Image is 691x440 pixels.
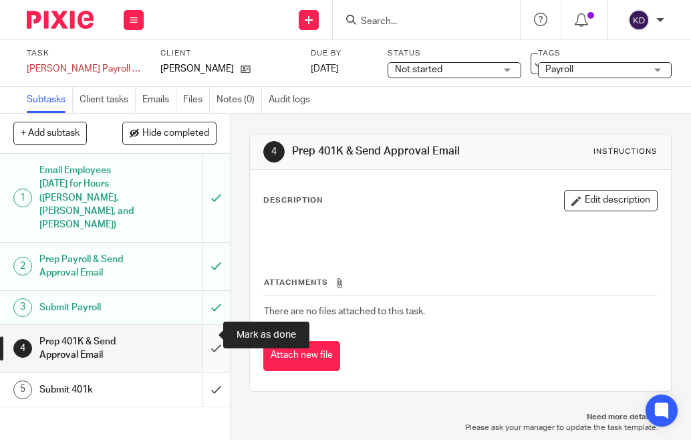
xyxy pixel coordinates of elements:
[628,9,650,31] img: svg%3E
[13,189,32,207] div: 1
[39,160,139,235] h1: Email Employees [DATE] for Hours ([PERSON_NAME], [PERSON_NAME], and [PERSON_NAME])
[311,64,339,74] span: [DATE]
[263,412,658,423] p: Need more details?
[13,257,32,276] div: 2
[13,380,32,399] div: 5
[39,298,139,318] h1: Submit Payroll
[122,122,217,144] button: Hide completed
[538,48,672,59] label: Tags
[264,307,425,316] span: There are no files attached to this task.
[264,279,328,286] span: Attachments
[269,87,317,113] a: Audit logs
[183,87,210,113] a: Files
[13,298,32,317] div: 3
[27,11,94,29] img: Pixie
[13,122,87,144] button: + Add subtask
[311,48,371,59] label: Due by
[564,190,658,211] button: Edit description
[39,380,139,400] h1: Submit 401k
[217,87,262,113] a: Notes (0)
[13,339,32,358] div: 4
[39,249,139,284] h1: Prep Payroll & Send Approval Email
[263,423,658,433] p: Please ask your manager to update the task template.
[360,16,480,28] input: Search
[27,62,144,76] div: Webster Payroll &amp; 401K Entry
[142,128,209,139] span: Hide completed
[263,141,285,162] div: 4
[80,87,136,113] a: Client tasks
[545,65,573,74] span: Payroll
[142,87,176,113] a: Emails
[593,146,658,157] div: Instructions
[263,341,340,371] button: Attach new file
[263,195,323,206] p: Description
[388,48,521,59] label: Status
[395,65,442,74] span: Not started
[27,48,144,59] label: Task
[160,48,294,59] label: Client
[160,62,234,76] p: [PERSON_NAME]
[27,87,73,113] a: Subtasks
[39,332,139,366] h1: Prep 401K & Send Approval Email
[27,62,144,76] div: [PERSON_NAME] Payroll & 401K Entry
[292,144,489,158] h1: Prep 401K & Send Approval Email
